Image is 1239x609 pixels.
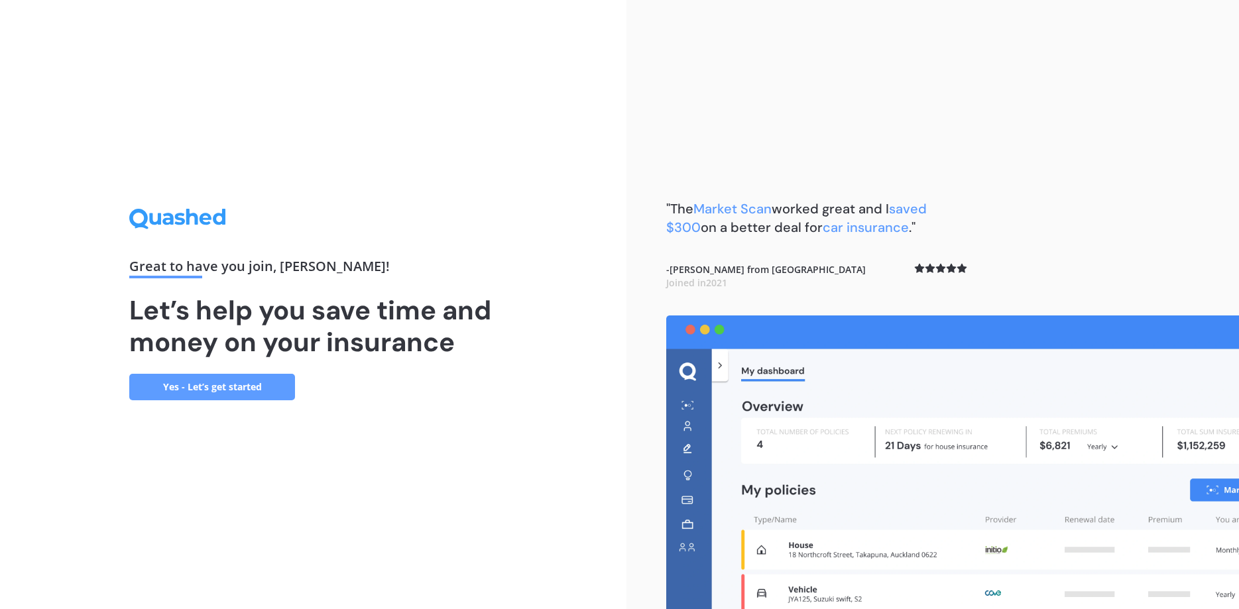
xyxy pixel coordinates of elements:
b: "The worked great and I on a better deal for ." [666,200,927,236]
b: - [PERSON_NAME] from [GEOGRAPHIC_DATA] [666,263,866,289]
span: Market Scan [693,200,772,217]
span: car insurance [823,219,909,236]
div: Great to have you join , [PERSON_NAME] ! [129,260,497,278]
h1: Let’s help you save time and money on your insurance [129,294,497,358]
span: saved $300 [666,200,927,236]
a: Yes - Let’s get started [129,374,295,400]
span: Joined in 2021 [666,276,727,289]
